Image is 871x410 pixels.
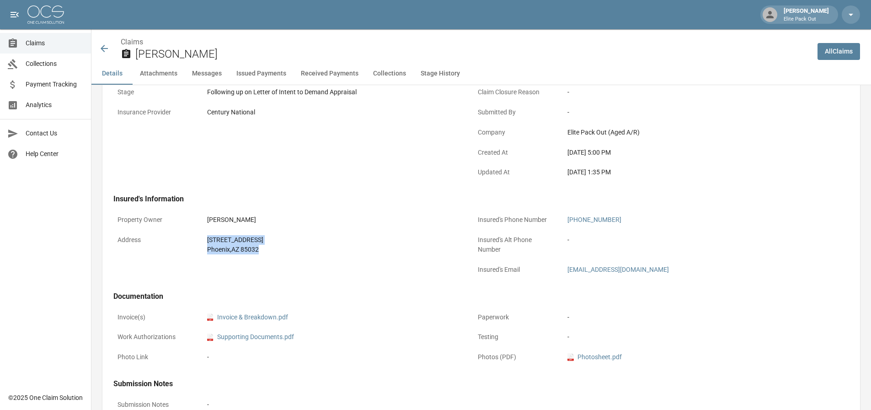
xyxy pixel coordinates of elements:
p: Testing [474,328,556,346]
nav: breadcrumb [121,37,810,48]
button: Messages [185,63,229,85]
p: Created At [474,144,556,162]
button: Attachments [133,63,185,85]
div: Century National [207,108,459,117]
span: Collections [26,59,84,69]
div: [STREET_ADDRESS] [207,235,459,245]
p: Photo Link [113,348,196,366]
button: Received Payments [294,63,366,85]
div: anchor tabs [91,63,871,85]
button: Issued Payments [229,63,294,85]
p: Company [474,124,556,141]
div: - [567,108,819,117]
p: Paperwork [474,308,556,326]
p: Work Authorizations [113,328,196,346]
a: Claims [121,38,143,46]
p: Invoice(s) [113,308,196,326]
div: - [567,87,819,97]
img: ocs-logo-white-transparent.png [27,5,64,24]
h4: Documentation [113,292,823,301]
div: [DATE] 5:00 PM [567,148,819,157]
p: Insured's Phone Number [474,211,556,229]
h2: [PERSON_NAME] [135,48,810,61]
p: Insurance Provider [113,103,196,121]
a: pdfPhotosheet.pdf [567,352,622,362]
a: AllClaims [818,43,860,60]
div: [PERSON_NAME] [207,215,459,225]
p: Property Owner [113,211,196,229]
div: Phoenix , AZ 85032 [207,245,459,254]
div: © 2025 One Claim Solution [8,393,83,402]
div: [DATE] 1:35 PM [567,167,819,177]
button: Details [91,63,133,85]
span: Help Center [26,149,84,159]
div: Elite Pack Out (Aged A/R) [567,128,819,137]
div: Following up on Letter of Intent to Demand Appraisal [207,87,459,97]
a: [PHONE_NUMBER] [567,216,621,223]
p: Insured's Email [474,261,556,279]
p: Elite Pack Out [784,16,829,23]
span: Analytics [26,100,84,110]
p: Address [113,231,196,249]
p: Submitted By [474,103,556,121]
div: - [567,235,819,245]
h4: Submission Notes [113,379,823,388]
button: open drawer [5,5,24,24]
button: Collections [366,63,413,85]
span: Payment Tracking [26,80,84,89]
p: Stage [113,83,196,101]
p: Insured's Alt Phone Number [474,231,556,259]
div: - [207,400,819,410]
div: [PERSON_NAME] [780,6,833,23]
p: Claim Closure Reason [474,83,556,101]
div: - [567,313,819,322]
p: Photos (PDF) [474,348,556,366]
span: Claims [26,38,84,48]
p: Updated At [474,163,556,181]
div: - [207,352,459,362]
a: pdfInvoice & Breakdown.pdf [207,313,288,322]
a: pdfSupporting Documents.pdf [207,332,294,342]
button: Stage History [413,63,467,85]
h4: Insured's Information [113,194,823,204]
div: - [567,332,819,342]
a: [EMAIL_ADDRESS][DOMAIN_NAME] [567,266,669,273]
span: Contact Us [26,129,84,138]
